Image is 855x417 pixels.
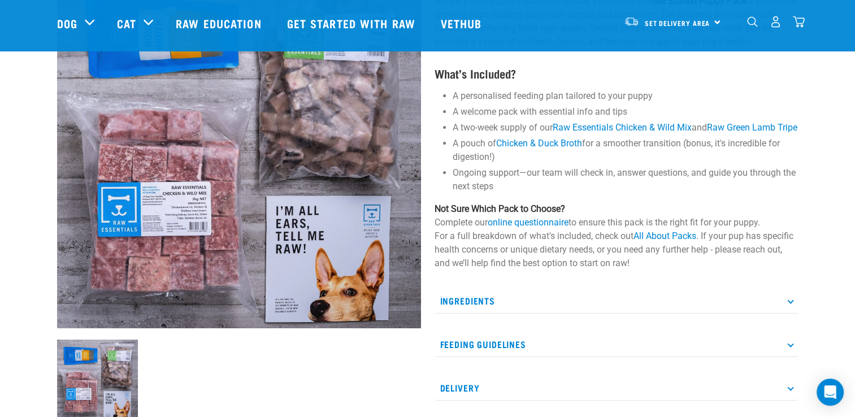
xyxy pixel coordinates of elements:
p: Delivery [435,375,798,401]
p: Ingredients [435,288,798,314]
p: Feeding Guidelines [435,332,798,357]
li: A pouch of for a smoother transition (bonus, it's incredible for digestion!) [453,137,798,164]
strong: What’s Included? [435,70,516,76]
img: home-icon@2x.png [793,16,805,28]
a: Raw Education [164,1,275,46]
a: Get started with Raw [276,1,429,46]
a: Raw Green Lamb Tripe [707,122,797,133]
img: home-icon-1@2x.png [747,16,758,27]
a: online questionnaire [488,217,568,228]
a: Dog [57,15,77,32]
li: A two-week supply of our and [453,121,798,134]
a: Cat [117,15,136,32]
img: user.png [770,16,782,28]
a: Raw Essentials Chicken & Wild Mix [553,122,692,133]
a: Chicken & Duck Broth [496,138,582,149]
li: A personalised feeding plan tailored to your puppy [453,89,798,103]
a: Vethub [429,1,496,46]
li: Ongoing support—our team will check in, answer questions, and guide you through the next steps [453,166,798,193]
p: Complete our to ensure this pack is the right fit for your puppy. For a full breakdown of what's ... [435,202,798,270]
a: All About Packs [633,231,696,241]
li: A welcome pack with essential info and tips [453,105,798,119]
div: Open Intercom Messenger [817,379,844,406]
span: Set Delivery Area [645,21,710,25]
img: van-moving.png [624,16,639,27]
strong: Not Sure Which Pack to Choose? [435,203,565,214]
